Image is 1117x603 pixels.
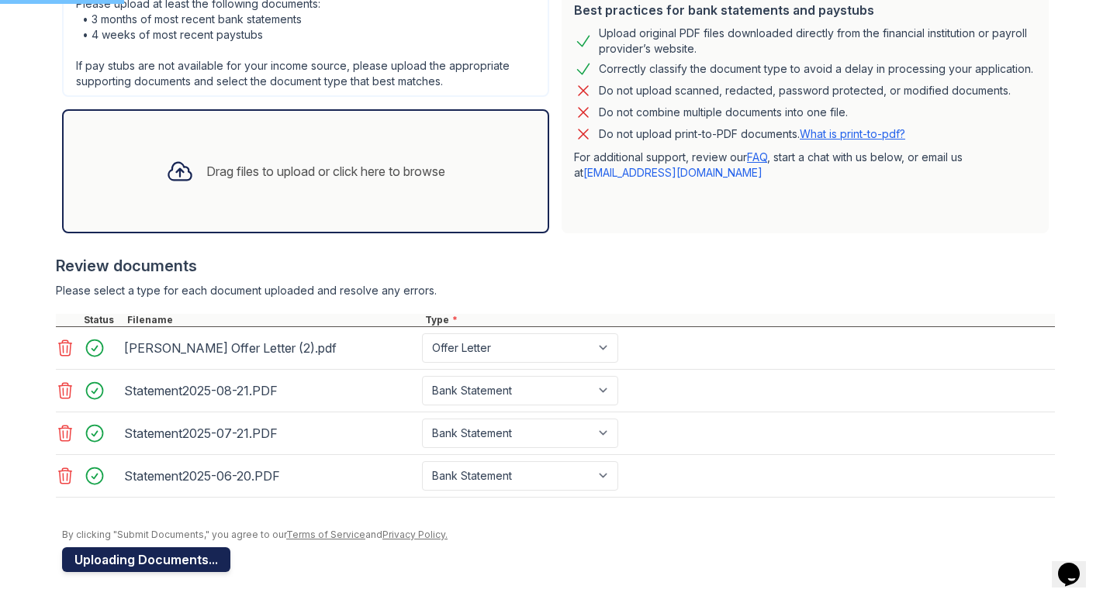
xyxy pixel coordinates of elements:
[599,26,1036,57] div: Upload original PDF files downloaded directly from the financial institution or payroll provider’...
[81,314,124,326] div: Status
[574,150,1036,181] p: For additional support, review our , start a chat with us below, or email us at
[124,421,416,446] div: Statement2025-07-21.PDF
[382,529,448,540] a: Privacy Policy.
[206,162,445,181] div: Drag files to upload or click here to browse
[286,529,365,540] a: Terms of Service
[599,81,1011,100] div: Do not upload scanned, redacted, password protected, or modified documents.
[422,314,1055,326] div: Type
[583,166,763,179] a: [EMAIL_ADDRESS][DOMAIN_NAME]
[124,336,416,360] div: [PERSON_NAME] Offer Letter (2).pdf
[62,529,1055,541] div: By clicking "Submit Documents," you agree to our and
[56,255,1055,277] div: Review documents
[124,378,416,403] div: Statement2025-08-21.PDF
[574,1,1036,19] div: Best practices for bank statements and paystubs
[800,127,905,140] a: What is print-to-pdf?
[124,314,422,326] div: Filename
[747,150,767,164] a: FAQ
[599,126,905,142] p: Do not upload print-to-PDF documents.
[1052,541,1101,587] iframe: chat widget
[599,60,1033,78] div: Correctly classify the document type to avoid a delay in processing your application.
[124,463,416,488] div: Statement2025-06-20.PDF
[62,547,230,572] button: Uploading Documents...
[56,283,1055,298] div: Please select a type for each document uploaded and resolve any errors.
[599,103,848,122] div: Do not combine multiple documents into one file.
